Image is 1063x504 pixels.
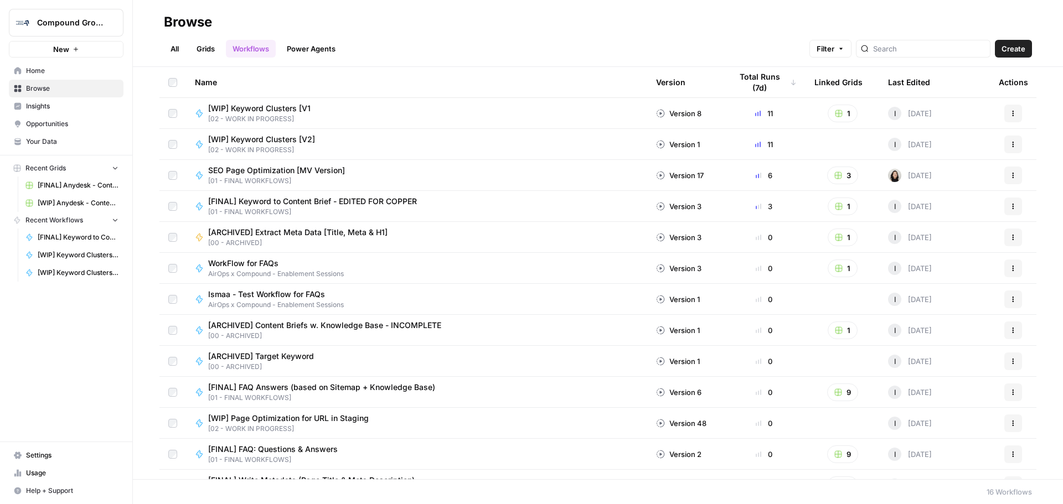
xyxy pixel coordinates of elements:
[208,444,338,455] span: [FINAL] FAQ: Questions & Answers
[26,468,118,478] span: Usage
[208,165,345,176] span: SEO Page Optimization [MV Version]
[9,41,123,58] button: New
[9,97,123,115] a: Insights
[208,393,444,403] span: [01 - FINAL WORKFLOWS]
[894,139,896,150] span: I
[9,133,123,150] a: Your Data
[888,448,932,461] div: [DATE]
[208,289,335,300] span: Ismaa - Test Workflow for FAQs
[827,383,858,401] button: 9
[26,119,118,129] span: Opportunities
[195,103,638,124] a: [WIP] Keyword Clusters [V1[02 - WORK IN PROGRESS]
[208,455,347,465] span: [01 - FINAL WORKFLOWS]
[226,40,276,58] a: Workflows
[195,165,638,186] a: SEO Page Optimization [MV Version][01 - FINAL WORKFLOWS]
[888,262,932,275] div: [DATE]
[208,227,388,238] span: [ARCHIVED] Extract Meta Data [Title, Meta & H1]
[987,486,1032,497] div: 16 Workflows
[888,293,932,306] div: [DATE]
[828,321,858,339] button: 1
[208,176,354,186] span: [01 - FINAL WORKFLOWS]
[195,258,638,279] a: WorkFlow for FAQsAirOps x Compound - Enablement Sessions
[25,215,83,225] span: Recent Workflows
[195,227,638,248] a: [ARCHIVED] Extract Meta Data [Title, Meta & H1][00 - ARCHIVED]
[208,238,396,248] span: [00 - ARCHIVED]
[164,40,185,58] a: All
[195,289,638,310] a: Ismaa - Test Workflow for FAQsAirOps x Compound - Enablement Sessions
[656,108,701,119] div: Version 8
[280,40,342,58] a: Power Agents
[656,325,700,336] div: Version 1
[731,201,797,212] div: 3
[195,196,638,217] a: [FINAL] Keyword to Content Brief - EDITED FOR COPPER[01 - FINAL WORKFLOWS]
[731,263,797,274] div: 0
[828,105,858,122] button: 1
[828,198,858,215] button: 1
[195,444,638,465] a: [FINAL] FAQ: Questions & Answers[01 - FINAL WORKFLOWS]
[9,9,123,37] button: Workspace: Compound Growth
[25,163,66,173] span: Recent Grids
[656,263,701,274] div: Version 3
[208,362,323,372] span: [00 - ARCHIVED]
[888,355,932,368] div: [DATE]
[731,387,797,398] div: 0
[26,66,118,76] span: Home
[995,40,1032,58] button: Create
[888,169,932,182] div: [DATE]
[873,43,985,54] input: Search
[9,62,123,80] a: Home
[888,67,930,97] div: Last Edited
[888,169,901,182] img: t5ef5oef8zpw1w4g2xghobes91mw
[208,475,415,486] span: [FINAL] Write Metadata (Page Title & Meta Description)
[731,67,797,97] div: Total Runs (7d)
[9,212,123,228] button: Recent Workflows
[656,170,704,181] div: Version 17
[9,115,123,133] a: Opportunities
[1002,43,1025,54] span: Create
[26,84,118,93] span: Browse
[731,325,797,336] div: 0
[195,351,638,372] a: [ARCHIVED] Target Keyword[00 - ARCHIVED]
[195,134,638,155] a: [WIP] Keyword Clusters [V2][02 - WORK IN PROGRESS]
[26,101,118,111] span: Insights
[888,138,932,151] div: [DATE]
[37,17,104,28] span: Compound Growth
[999,67,1028,97] div: Actions
[38,180,118,190] span: [FINAL] Anydesk - Content Production with Custom Workflows
[827,445,858,463] button: 9
[894,294,896,305] span: I
[894,108,896,119] span: I
[164,13,212,31] div: Browse
[195,67,638,97] div: Name
[208,300,344,310] span: AirOps x Compound - Enablement Sessions
[731,418,797,429] div: 0
[195,382,638,403] a: [FINAL] FAQ Answers (based on Sitemap + Knowledge Base)[01 - FINAL WORKFLOWS]
[888,386,932,399] div: [DATE]
[38,198,118,208] span: [WIP] Anydesk - Content Producton with Out-of-Box Power Agents
[888,107,932,120] div: [DATE]
[656,449,701,460] div: Version 2
[9,464,123,482] a: Usage
[38,250,118,260] span: [WIP] Keyword Clusters [V1
[208,103,311,114] span: [WIP] Keyword Clusters [V1
[828,259,858,277] button: 1
[731,232,797,243] div: 0
[656,201,701,212] div: Version 3
[26,137,118,147] span: Your Data
[208,424,378,434] span: [02 - WORK IN PROGRESS]
[9,446,123,464] a: Settings
[26,450,118,460] span: Settings
[208,351,314,362] span: [ARCHIVED] Target Keyword
[894,232,896,243] span: I
[208,320,441,331] span: [ARCHIVED] Content Briefs w. Knowledge Base - INCOMPLETE
[731,294,797,305] div: 0
[190,40,221,58] a: Grids
[828,228,858,246] button: 1
[20,228,123,246] a: [FINAL] Keyword to Content Brief - EDITED FOR COPPER
[894,449,896,460] span: I
[894,418,896,429] span: I
[9,160,123,176] button: Recent Grids
[656,294,700,305] div: Version 1
[38,268,118,278] span: [WIP] Keyword Clusters [V2]
[656,232,701,243] div: Version 3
